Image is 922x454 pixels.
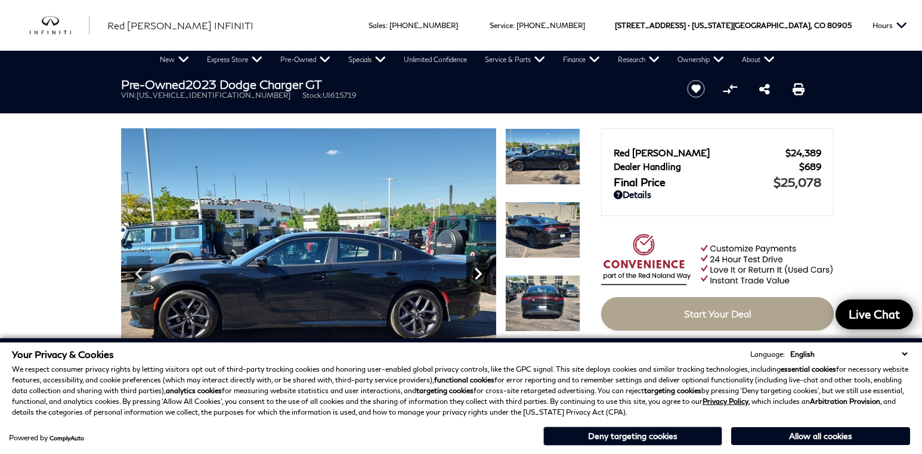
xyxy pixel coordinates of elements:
[107,18,253,33] a: Red [PERSON_NAME] INFINITI
[785,147,821,158] span: $24,389
[614,147,785,158] span: Red [PERSON_NAME]
[731,427,910,445] button: Allow all cookies
[781,365,836,373] strong: essential cookies
[107,20,253,31] span: Red [PERSON_NAME] INFINITI
[323,91,357,100] span: UI615719
[614,161,821,172] a: Dealer Handling $689
[339,51,395,69] a: Specials
[121,78,667,91] h1: 2023 Dodge Charger GT
[151,51,784,69] nav: Main Navigation
[9,434,84,441] div: Powered by
[166,386,222,395] strong: analytics cookies
[787,348,910,360] select: Language Select
[121,128,496,410] img: Used 2023 Pitch Black Clearcoat Dodge GT image 10
[843,307,906,322] span: Live Chat
[810,397,880,406] strong: Arbitration Provision
[799,161,821,172] span: $689
[389,21,458,30] a: [PHONE_NUMBER]
[127,256,151,292] div: Previous
[505,275,580,332] img: Used 2023 Pitch Black Clearcoat Dodge GT image 12
[721,80,739,98] button: Compare Vehicle
[271,51,339,69] a: Pre-Owned
[759,82,770,96] a: Share this Pre-Owned 2023 Dodge Charger GT
[369,21,386,30] span: Sales
[614,175,774,189] span: Final Price
[601,297,834,331] a: Start Your Deal
[302,91,323,100] span: Stock:
[644,386,701,395] strong: targeting cookies
[516,21,585,30] a: [PHONE_NUMBER]
[615,21,852,30] a: [STREET_ADDRESS] • [US_STATE][GEOGRAPHIC_DATA], CO 80905
[30,16,89,35] img: INFINITI
[703,397,748,406] a: Privacy Policy
[12,348,114,360] span: Your Privacy & Cookies
[733,51,784,69] a: About
[684,308,751,319] span: Start Your Deal
[49,434,84,441] a: ComplyAuto
[198,51,271,69] a: Express Store
[683,79,709,98] button: Save vehicle
[12,364,910,418] p: We respect consumer privacy rights by letting visitors opt out of third-party tracking cookies an...
[505,202,580,258] img: Used 2023 Pitch Black Clearcoat Dodge GT image 11
[386,21,388,30] span: :
[614,175,821,189] a: Final Price $25,078
[416,386,474,395] strong: targeting cookies
[513,21,515,30] span: :
[476,51,554,69] a: Service & Parts
[614,189,821,200] a: Details
[614,161,799,172] span: Dealer Handling
[30,16,89,35] a: infiniti
[614,147,821,158] a: Red [PERSON_NAME] $24,389
[137,91,290,100] span: [US_VEHICLE_IDENTIFICATION_NUMBER]
[490,21,513,30] span: Service
[554,51,609,69] a: Finance
[836,299,913,329] a: Live Chat
[151,51,198,69] a: New
[395,51,476,69] a: Unlimited Confidence
[774,175,821,189] span: $25,078
[434,375,494,384] strong: functional cookies
[793,82,805,96] a: Print this Pre-Owned 2023 Dodge Charger GT
[543,427,722,446] button: Deny targeting cookies
[669,51,733,69] a: Ownership
[121,77,185,91] strong: Pre-Owned
[466,256,490,292] div: Next
[609,51,669,69] a: Research
[750,351,785,358] div: Language:
[505,128,580,185] img: Used 2023 Pitch Black Clearcoat Dodge GT image 10
[121,91,137,100] span: VIN:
